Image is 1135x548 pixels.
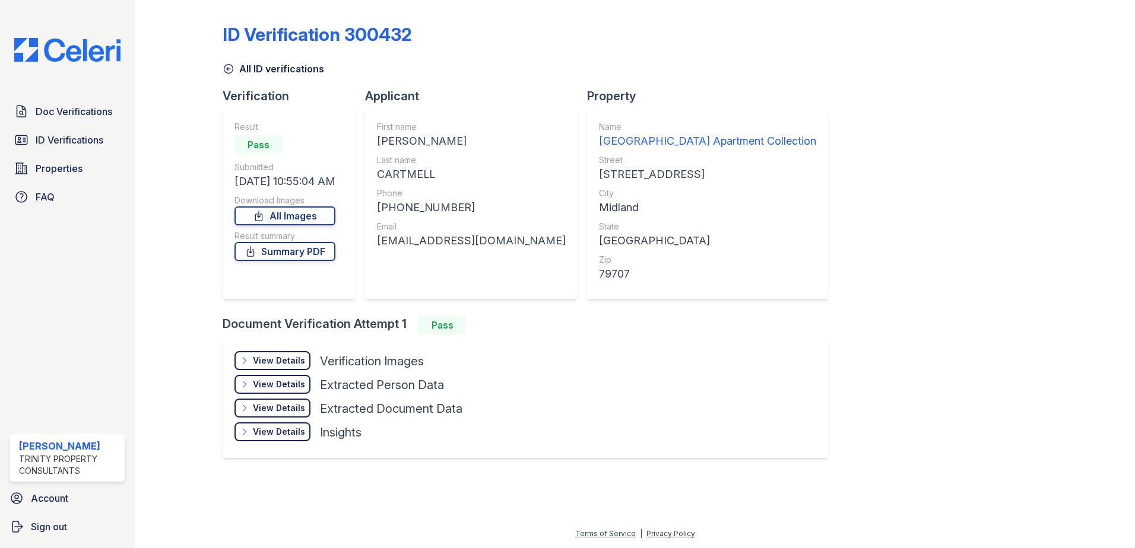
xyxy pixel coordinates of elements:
[646,529,695,538] a: Privacy Policy
[599,187,816,199] div: City
[234,195,335,206] div: Download Images
[320,377,444,393] div: Extracted Person Data
[234,121,335,133] div: Result
[5,38,130,62] img: CE_Logo_Blue-a8612792a0a2168367f1c8372b55b34899dd931a85d93a1a3d3e32e68fde9ad4.png
[36,133,103,147] span: ID Verifications
[253,402,305,414] div: View Details
[377,199,566,216] div: [PHONE_NUMBER]
[599,266,816,282] div: 79707
[31,520,67,534] span: Sign out
[377,187,566,199] div: Phone
[234,242,335,261] a: Summary PDF
[253,378,305,390] div: View Details
[234,173,335,190] div: [DATE] 10:55:04 AM
[36,161,83,176] span: Properties
[599,221,816,232] div: State
[599,133,816,149] div: [GEOGRAPHIC_DATA] Apartment Collection
[599,166,816,183] div: [STREET_ADDRESS]
[9,128,125,152] a: ID Verifications
[377,166,566,183] div: CARTMELL
[377,232,566,249] div: [EMAIL_ADDRESS][DOMAIN_NAME]
[253,426,305,438] div: View Details
[377,121,566,133] div: First name
[36,190,55,204] span: FAQ
[419,316,466,334] div: Pass
[599,121,816,149] a: Name [GEOGRAPHIC_DATA] Apartment Collection
[5,515,130,539] a: Sign out
[9,100,125,123] a: Doc Verifications
[587,88,838,104] div: Property
[9,157,125,180] a: Properties
[365,88,587,104] div: Applicant
[223,316,838,334] div: Document Verification Attempt 1
[599,199,816,216] div: Midland
[599,254,816,266] div: Zip
[5,486,130,510] a: Account
[31,491,68,505] span: Account
[9,185,125,209] a: FAQ
[234,135,282,154] div: Pass
[320,424,362,441] div: Insights
[640,529,642,538] div: |
[575,529,636,538] a: Terms of Service
[253,355,305,367] div: View Details
[377,221,566,232] div: Email
[320,400,462,417] div: Extracted Document Data
[320,353,424,369] div: Verification Images
[599,232,816,249] div: [GEOGRAPHIC_DATA]
[223,24,412,45] div: ID Verification 300432
[377,154,566,166] div: Last name
[19,453,121,477] div: Trinity Property Consultants
[234,161,335,173] div: Submitted
[599,121,816,133] div: Name
[234,206,335,225] a: All Images
[36,104,112,119] span: Doc Verifications
[19,439,121,453] div: [PERSON_NAME]
[377,133,566,149] div: [PERSON_NAME]
[599,154,816,166] div: Street
[223,88,365,104] div: Verification
[234,230,335,242] div: Result summary
[223,62,324,76] a: All ID verifications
